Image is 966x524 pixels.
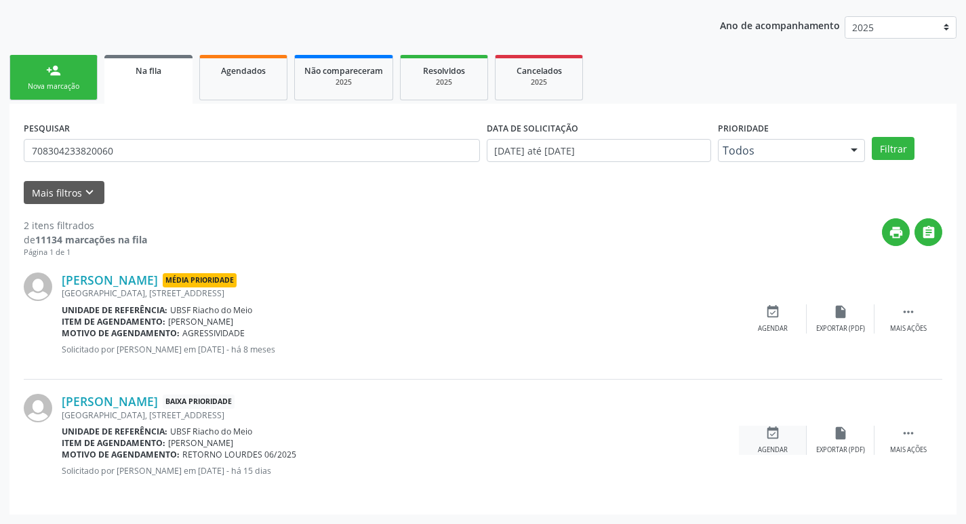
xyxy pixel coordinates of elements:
[62,426,167,437] b: Unidade de referência:
[182,449,296,460] span: RETORNO LOURDES 06/2025
[505,77,573,87] div: 2025
[62,465,739,477] p: Solicitado por [PERSON_NAME] em [DATE] - há 15 dias
[718,118,769,139] label: Prioridade
[882,218,910,246] button: print
[163,395,235,409] span: Baixa Prioridade
[62,287,739,299] div: [GEOGRAPHIC_DATA], [STREET_ADDRESS]
[136,65,161,77] span: Na fila
[170,304,252,316] span: UBSF Riacho do Meio
[872,137,914,160] button: Filtrar
[163,273,237,287] span: Média Prioridade
[410,77,478,87] div: 2025
[62,316,165,327] b: Item de agendamento:
[423,65,465,77] span: Resolvidos
[833,304,848,319] i: insert_drive_file
[62,327,180,339] b: Motivo de agendamento:
[168,316,233,327] span: [PERSON_NAME]
[62,409,739,421] div: [GEOGRAPHIC_DATA], [STREET_ADDRESS]
[82,185,97,200] i: keyboard_arrow_down
[24,273,52,301] img: img
[24,233,147,247] div: de
[487,139,711,162] input: Selecione um intervalo
[62,273,158,287] a: [PERSON_NAME]
[170,426,252,437] span: UBSF Riacho do Meio
[62,304,167,316] b: Unidade de referência:
[487,118,578,139] label: DATA DE SOLICITAÇÃO
[24,139,480,162] input: Nome, CNS
[20,81,87,92] div: Nova marcação
[24,247,147,258] div: Página 1 de 1
[62,449,180,460] b: Motivo de agendamento:
[758,324,788,334] div: Agendar
[833,426,848,441] i: insert_drive_file
[901,304,916,319] i: 
[889,225,904,240] i: print
[304,65,383,77] span: Não compareceram
[182,327,245,339] span: AGRESSIVIDADE
[46,63,61,78] div: person_add
[24,118,70,139] label: PESQUISAR
[890,324,927,334] div: Mais ações
[765,426,780,441] i: event_available
[62,437,165,449] b: Item de agendamento:
[816,445,865,455] div: Exportar (PDF)
[24,218,147,233] div: 2 itens filtrados
[221,65,266,77] span: Agendados
[62,394,158,409] a: [PERSON_NAME]
[720,16,840,33] p: Ano de acompanhamento
[758,445,788,455] div: Agendar
[901,426,916,441] i: 
[921,225,936,240] i: 
[62,344,739,355] p: Solicitado por [PERSON_NAME] em [DATE] - há 8 meses
[914,218,942,246] button: 
[890,445,927,455] div: Mais ações
[24,394,52,422] img: img
[517,65,562,77] span: Cancelados
[816,324,865,334] div: Exportar (PDF)
[765,304,780,319] i: event_available
[24,181,104,205] button: Mais filtroskeyboard_arrow_down
[35,233,147,246] strong: 11134 marcações na fila
[723,144,838,157] span: Todos
[168,437,233,449] span: [PERSON_NAME]
[304,77,383,87] div: 2025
